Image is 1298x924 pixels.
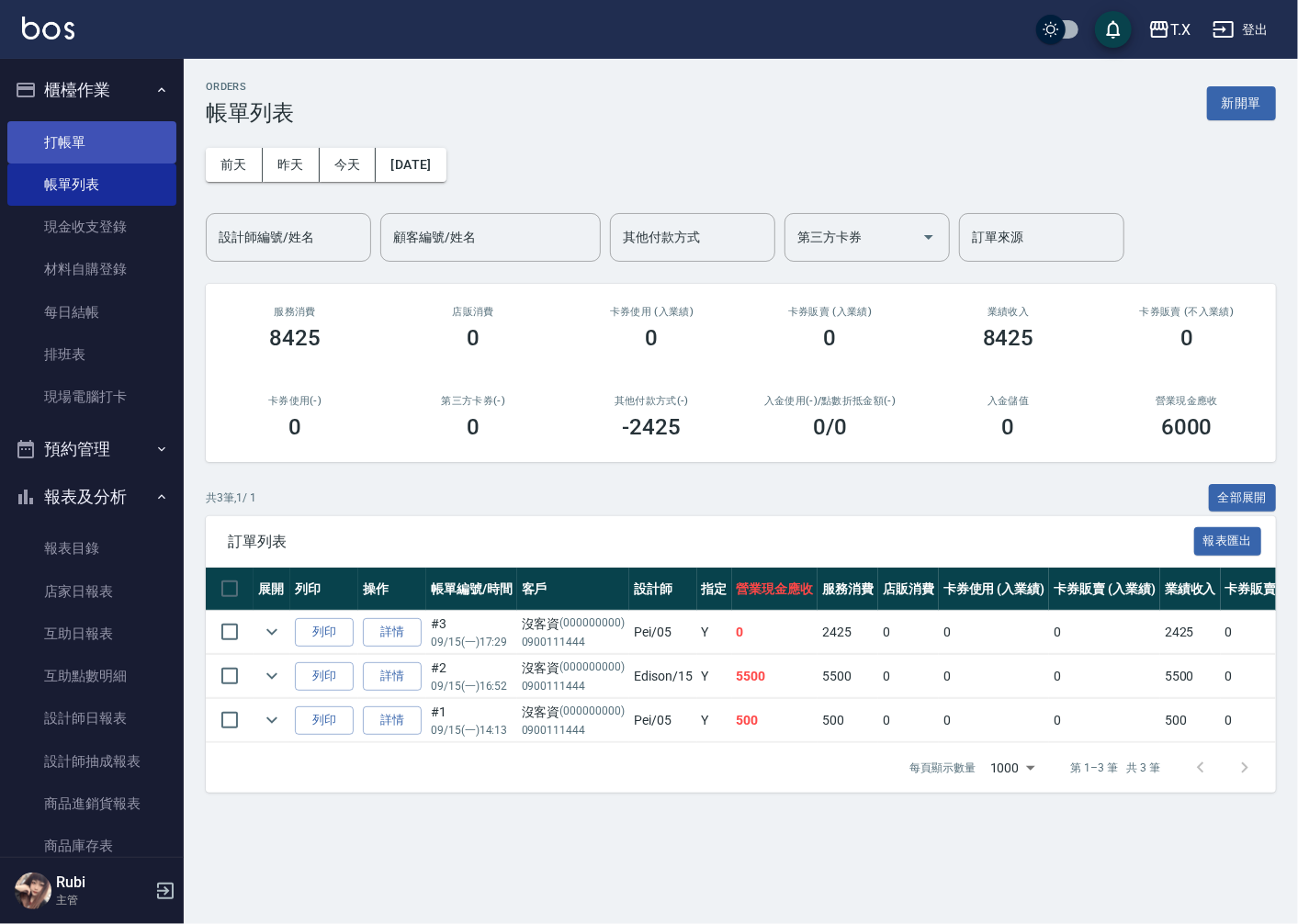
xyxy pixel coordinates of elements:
[818,611,878,654] td: 2425
[7,206,176,248] a: 現金收支登錄
[983,325,1034,351] h3: 8425
[7,425,176,473] button: 預約管理
[697,611,732,654] td: Y
[7,697,176,739] a: 設計師日報表
[7,570,176,613] a: 店家日報表
[290,568,358,611] th: 列印
[629,611,697,654] td: Pei /05
[522,659,625,678] div: 沒客資
[697,699,732,742] td: Y
[228,533,1194,551] span: 訂單列表
[939,568,1050,611] th: 卡券使用 (入業績)
[363,618,422,647] a: 詳情
[467,414,480,440] h3: 0
[878,568,939,611] th: 店販消費
[7,783,176,825] a: 商品進銷貨報表
[560,659,626,678] p: (000000000)
[818,655,878,698] td: 5500
[1002,414,1015,440] h3: 0
[522,678,625,694] p: 0900111444
[263,148,320,182] button: 昨天
[1205,13,1276,47] button: 登出
[629,655,697,698] td: Edison /15
[206,148,263,182] button: 前天
[206,490,256,506] p: 共 3 筆, 1 / 1
[939,699,1050,742] td: 0
[1194,532,1262,549] a: 報表匯出
[818,568,878,611] th: 服務消費
[1071,760,1160,776] p: 第 1–3 筆 共 3 筆
[7,527,176,569] a: 報表目錄
[363,706,422,735] a: 詳情
[431,722,513,738] p: 09/15 (一) 14:13
[645,325,658,351] h3: 0
[914,222,943,252] button: Open
[288,414,301,440] h3: 0
[431,634,513,650] p: 09/15 (一) 17:29
[320,148,377,182] button: 今天
[269,325,321,351] h3: 8425
[629,568,697,611] th: 設計師
[295,662,354,691] button: 列印
[878,655,939,698] td: 0
[1209,484,1277,513] button: 全部展開
[560,614,626,634] p: (000000000)
[22,17,74,39] img: Logo
[406,306,540,318] h2: 店販消費
[7,376,176,418] a: 現場電腦打卡
[258,618,286,646] button: expand row
[1161,414,1213,440] h3: 6000
[7,163,176,206] a: 帳單列表
[1049,611,1160,654] td: 0
[1170,18,1191,41] div: T.X
[431,678,513,694] p: 09/15 (一) 16:52
[1049,655,1160,698] td: 0
[584,306,718,318] h2: 卡券使用 (入業績)
[426,568,517,611] th: 帳單編號/時間
[560,703,626,722] p: (000000000)
[522,614,625,634] div: 沒客資
[909,760,976,776] p: 每頁顯示數量
[732,568,818,611] th: 營業現金應收
[732,655,818,698] td: 5500
[295,706,354,735] button: 列印
[813,414,847,440] h3: 0 /0
[1160,611,1221,654] td: 2425
[762,395,897,407] h2: 入金使用(-) /點數折抵金額(-)
[697,568,732,611] th: 指定
[1141,11,1198,49] button: T.X
[1095,11,1132,48] button: save
[1120,306,1254,318] h2: 卡券販賣 (不入業績)
[258,706,286,734] button: expand row
[426,655,517,698] td: #2
[939,611,1050,654] td: 0
[878,611,939,654] td: 0
[15,873,51,909] img: Person
[942,306,1076,318] h2: 業績收入
[7,66,176,114] button: 櫃檯作業
[939,655,1050,698] td: 0
[1180,325,1193,351] h3: 0
[7,825,176,867] a: 商品庫存表
[522,703,625,722] div: 沒客資
[1049,699,1160,742] td: 0
[1160,568,1221,611] th: 業績收入
[878,699,939,742] td: 0
[818,699,878,742] td: 500
[56,892,150,908] p: 主管
[732,611,818,654] td: 0
[732,699,818,742] td: 500
[1049,568,1160,611] th: 卡券販賣 (入業績)
[824,325,837,351] h3: 0
[258,662,286,690] button: expand row
[697,655,732,698] td: Y
[295,618,354,647] button: 列印
[584,395,718,407] h2: 其他付款方式(-)
[7,121,176,163] a: 打帳單
[629,699,697,742] td: Pei /05
[623,414,682,440] h3: -2425
[406,395,540,407] h2: 第三方卡券(-)
[1207,94,1276,111] a: 新開單
[363,662,422,691] a: 詳情
[1160,699,1221,742] td: 500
